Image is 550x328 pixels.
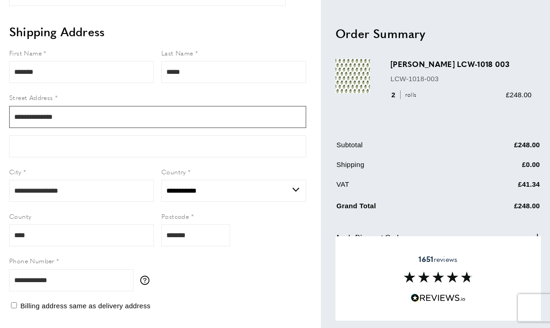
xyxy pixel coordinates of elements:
div: 2 [390,89,419,100]
td: £248.00 [460,198,540,218]
td: Shipping [336,159,459,177]
td: Subtotal [336,139,459,157]
span: City [9,167,22,176]
span: Apply Discount Code [335,231,402,242]
td: £41.34 [460,178,540,196]
img: Reviews section [404,272,473,283]
span: rolls [400,90,419,99]
button: More information [140,276,154,285]
img: Reviews.io 5 stars [411,294,466,302]
span: Last Name [161,48,193,57]
td: Grand Total [336,198,459,218]
td: VAT [336,178,459,196]
span: Billing address same as delivery address [20,302,150,310]
strong: 1651 [418,254,433,264]
span: Phone Number [9,256,55,265]
span: Postcode [161,211,189,221]
img: Plasencia LCW-1018 003 [335,59,370,93]
h2: Shipping Address [9,23,306,40]
p: LCW-1018-003 [390,73,532,84]
span: Country [161,167,186,176]
td: £0.00 [460,159,540,177]
td: £248.00 [460,139,540,157]
span: £248.00 [506,90,532,98]
span: Street Address [9,93,53,102]
input: Billing address same as delivery address [11,302,17,308]
h2: Order Summary [335,25,541,41]
h3: [PERSON_NAME] LCW-1018 003 [390,59,532,69]
span: County [9,211,31,221]
span: First Name [9,48,42,57]
span: reviews [418,255,457,264]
